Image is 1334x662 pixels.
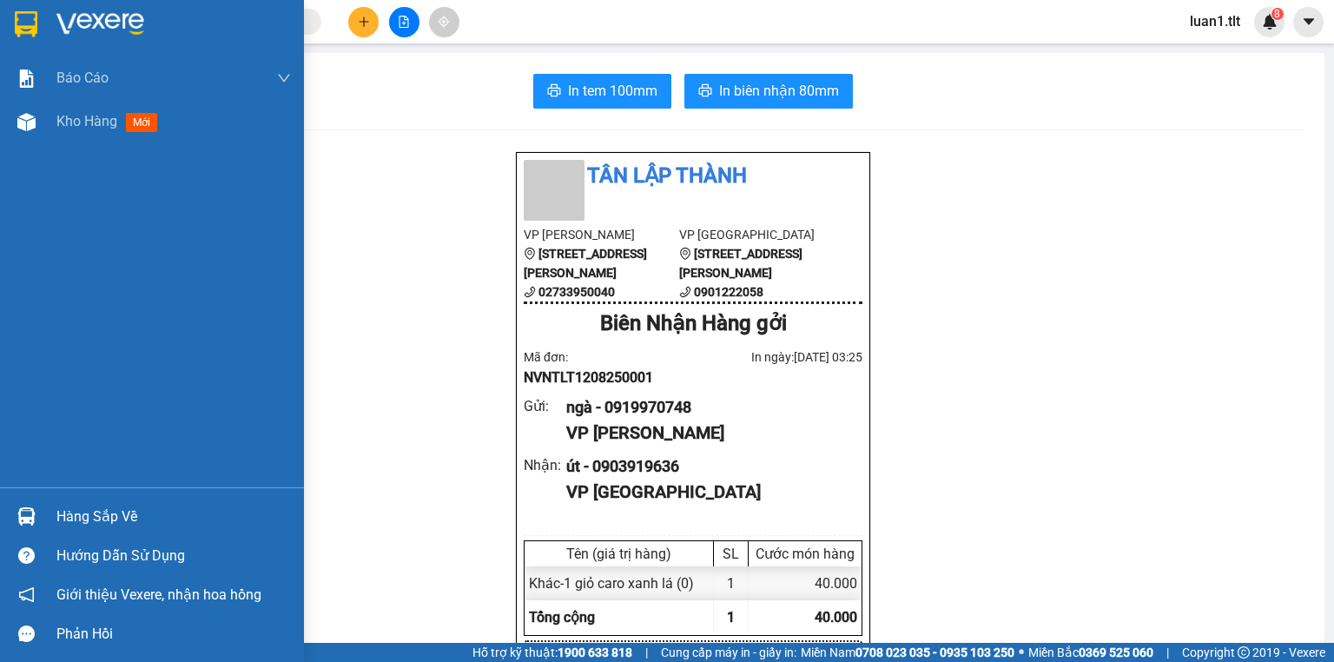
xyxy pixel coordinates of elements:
[815,609,857,626] span: 40.000
[17,70,36,88] img: solution-icon
[801,643,1014,662] span: Miền Nam
[1079,645,1153,659] strong: 0369 525 060
[358,16,370,28] span: plus
[1262,14,1278,30] img: icon-new-feature
[1301,14,1317,30] span: caret-down
[126,113,157,132] span: mới
[348,7,379,37] button: plus
[538,285,615,299] b: 02733950040
[753,546,857,562] div: Cước món hàng
[855,645,1014,659] strong: 0708 023 035 - 0935 103 250
[719,80,839,102] span: In biên nhận 80mm
[1238,646,1250,659] span: copyright
[1274,8,1280,20] span: 8
[472,643,632,662] span: Hỗ trợ kỹ thuật:
[524,160,862,193] li: Tân Lập Thành
[15,11,37,37] img: logo-vxr
[714,566,749,600] div: 1
[524,247,647,280] b: [STREET_ADDRESS][PERSON_NAME]
[18,586,35,603] span: notification
[524,348,693,388] div: Mã đơn:
[1176,10,1254,32] span: luan1.tlt
[679,286,691,298] span: phone
[524,454,566,476] div: Nhận :
[18,547,35,564] span: question-circle
[566,395,849,420] div: ngà - 0919970748
[558,645,632,659] strong: 1900 633 818
[568,80,657,102] span: In tem 100mm
[679,247,802,280] b: [STREET_ADDRESS][PERSON_NAME]
[56,113,117,129] span: Kho hàng
[679,248,691,260] span: environment
[533,74,671,109] button: printerIn tem 100mm
[1271,8,1284,20] sup: 8
[524,369,653,386] span: NVNTLT1208250001
[17,507,36,526] img: warehouse-icon
[524,286,536,298] span: phone
[547,83,561,100] span: printer
[718,546,743,562] div: SL
[1019,649,1024,656] span: ⚪️
[524,308,862,341] div: Biên Nhận Hàng gởi
[529,575,694,592] span: Khác - 1 giỏ caro xanh lá (0)
[645,643,648,662] span: |
[10,124,386,170] div: [PERSON_NAME]
[529,609,595,626] span: Tổng cộng
[524,248,536,260] span: environment
[1293,7,1324,37] button: caret-down
[56,504,291,530] div: Hàng sắp về
[18,626,35,642] span: message
[693,348,862,367] div: In ngày: [DATE] 03:25
[56,584,261,606] span: Giới thiệu Vexere, nhận hoa hồng
[694,285,763,299] b: 0901222058
[438,16,450,28] span: aim
[684,74,853,109] button: printerIn biên nhận 80mm
[1028,643,1153,662] span: Miền Bắc
[749,566,862,600] div: 40.000
[566,420,849,447] div: VP [PERSON_NAME]
[727,609,735,626] span: 1
[56,543,291,569] div: Hướng dẫn sử dụng
[679,225,835,244] li: VP [GEOGRAPHIC_DATA]
[73,83,324,113] text: NVNTLT1208250001
[529,546,709,562] div: Tên (giá trị hàng)
[17,113,36,131] img: warehouse-icon
[277,71,291,85] span: down
[56,621,291,647] div: Phản hồi
[566,454,849,479] div: út - 0903919636
[661,643,796,662] span: Cung cấp máy in - giấy in:
[698,83,712,100] span: printer
[398,16,410,28] span: file-add
[389,7,419,37] button: file-add
[566,479,849,506] div: VP [GEOGRAPHIC_DATA]
[524,225,679,244] li: VP [PERSON_NAME]
[56,67,109,89] span: Báo cáo
[1166,643,1169,662] span: |
[524,395,566,417] div: Gửi :
[429,7,459,37] button: aim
